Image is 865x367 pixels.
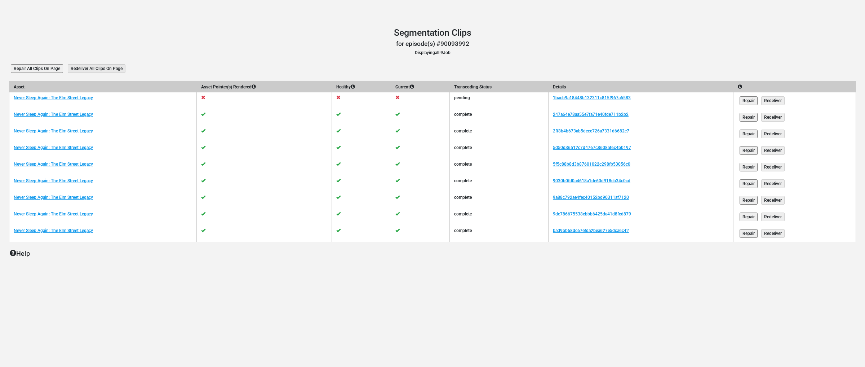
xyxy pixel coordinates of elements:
input: Repair [740,163,758,171]
a: 1bacb9a18448b132311c815f967a6583 [553,95,631,100]
input: Repair [740,130,758,138]
a: Never Sleep Again: The Elm Street Legacy [14,162,93,167]
td: complete [450,192,549,209]
input: Redeliver [761,213,785,221]
input: Repair [740,146,758,155]
header: Displaying Job [9,27,856,56]
input: Redeliver [761,130,785,138]
td: complete [450,225,549,242]
a: Never Sleep Again: The Elm Street Legacy [14,211,93,217]
h1: Segmentation Clips [9,27,856,38]
input: Redeliver [761,146,785,155]
td: complete [450,142,549,159]
td: complete [450,126,549,142]
input: Redeliver [761,196,785,205]
a: Never Sleep Again: The Elm Street Legacy [14,178,93,183]
a: 2ff8b4b673ab5dece726a7331d6682c7 [553,128,629,134]
td: complete [450,159,549,175]
b: all 9 [435,50,443,55]
a: Never Sleep Again: The Elm Street Legacy [14,195,93,200]
a: Never Sleep Again: The Elm Street Legacy [14,228,93,233]
a: 9a88c792ae4fec40152bd90311af7120 [553,195,629,200]
a: Never Sleep Again: The Elm Street Legacy [14,145,93,150]
h3: for episode(s) #90093992 [9,40,856,48]
input: Repair [740,229,758,238]
a: 9dc786675538ebbb6425da41d8fed879 [553,211,631,217]
th: Current [391,82,449,93]
a: 247a64e78aa55e7fa71e40fde711b2b2 [553,112,629,117]
input: Repair [740,179,758,188]
td: complete [450,209,549,225]
a: Never Sleep Again: The Elm Street Legacy [14,128,93,134]
td: complete [450,175,549,192]
p: Help [10,249,856,258]
th: Transcoding Status [450,82,549,93]
td: complete [450,109,549,126]
input: Repair [740,213,758,221]
th: Healthy [332,82,391,93]
input: Redeliver [761,163,785,171]
th: Asset Pointer(s) Rendered [196,82,332,93]
th: Details [548,82,733,93]
a: 5d50d36512c7d4767c8608af6c4b0197 [553,145,631,150]
td: pending [450,92,549,109]
input: Redeliver [761,113,785,122]
input: Redeliver All Clips On Page [68,64,125,73]
a: bad9bb68dc67efda2bea627e5dca6c42 [553,228,629,233]
input: Redeliver [761,179,785,188]
a: 5f5c88b8d3b87601022c298fb53056c0 [553,162,630,167]
input: Repair [740,96,758,105]
input: Repair [740,196,758,205]
input: Redeliver [761,96,785,105]
input: Repair All Clips On Page [11,64,63,73]
a: Never Sleep Again: The Elm Street Legacy [14,95,93,100]
th: Asset [9,82,197,93]
input: Redeliver [761,229,785,238]
a: Never Sleep Again: The Elm Street Legacy [14,112,93,117]
input: Repair [740,113,758,122]
a: 9030b0fd0a4618a1de60d918cb34c0cd [553,178,630,183]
